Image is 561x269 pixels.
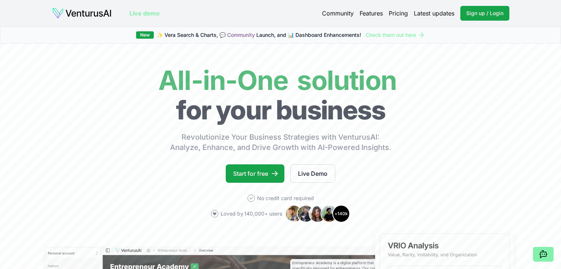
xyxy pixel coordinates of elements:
img: Avatar 3 [309,205,326,223]
img: Avatar 2 [297,205,315,223]
a: Start for free [226,164,284,183]
a: Sign up / Login [460,6,509,21]
a: Live demo [129,9,160,18]
a: Live Demo [290,164,335,183]
span: ✨ Vera Search & Charts, 💬 Launch, and 📊 Dashboard Enhancements! [157,31,361,39]
img: logo [52,7,112,19]
a: Features [360,9,383,18]
a: Latest updates [414,9,454,18]
a: Pricing [389,9,408,18]
img: Avatar 4 [321,205,338,223]
div: New [136,31,154,39]
span: Sign up / Login [466,10,503,17]
img: Avatar 1 [285,205,303,223]
a: Check them out here [366,31,425,39]
a: Community [227,32,255,38]
a: Community [322,9,354,18]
